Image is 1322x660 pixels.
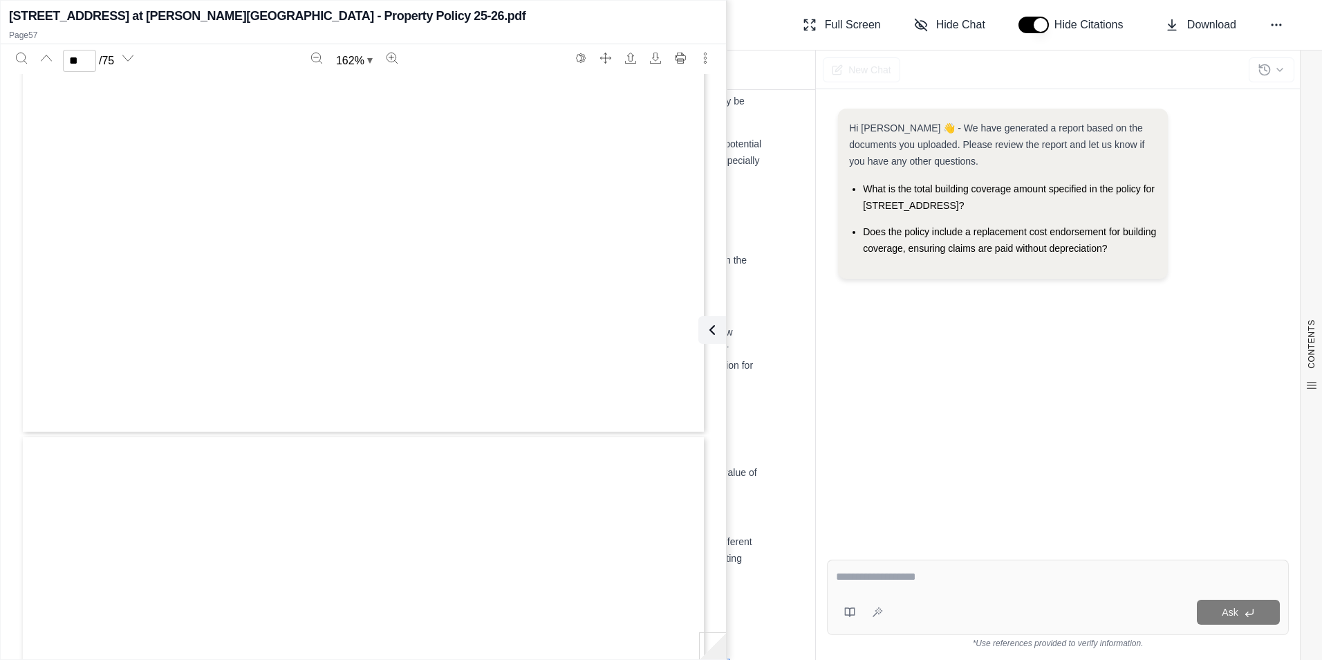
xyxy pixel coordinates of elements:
[863,226,1156,254] span: Does the policy include a replacement cost endorsement for building coverage, ensuring claims are...
[909,11,991,39] button: Hide Chat
[863,183,1155,211] span: What is the total building coverage amount specified in the policy for [STREET_ADDRESS]?
[113,467,757,495] span: . It is not possible to determine if this is adequate without knowing the insurer-determined repl...
[330,50,378,72] button: Zoom document
[336,53,364,69] span: 162 %
[1306,320,1317,369] span: CONTENTS
[381,47,403,69] button: Zoom in
[113,327,733,354] span: states that adjustment of physical loss will be based on the lesser of the cost to repair or repl...
[669,47,691,69] button: Print
[113,536,752,580] span: describes different methods for adjusting physical loss, but does not specifically address deprec...
[9,6,525,26] h2: [STREET_ADDRESS] at [PERSON_NAME][GEOGRAPHIC_DATA] - Property Policy 25-26.pdf
[35,47,57,69] button: Previous page
[797,11,886,39] button: Full Screen
[620,47,642,69] button: Open file
[694,47,716,69] button: More actions
[63,50,96,72] input: Enter a page number
[10,47,32,69] button: Search
[825,17,881,33] span: Full Screen
[1197,600,1280,625] button: Ask
[849,122,1144,167] span: Hi [PERSON_NAME] 👋 - We have generated a report based on the documents you uploaded. Please revie...
[1187,17,1236,33] span: Download
[306,47,328,69] button: Zoom out
[113,95,745,123] span: , which may be insufficient.
[1222,607,1238,618] span: Ask
[595,47,617,69] button: Full screen
[9,30,718,41] p: Page 57
[936,17,985,33] span: Hide Chat
[644,47,667,69] button: Download
[99,53,114,69] span: / 75
[1054,17,1132,33] span: Hide Citations
[1160,11,1242,39] button: Download
[117,47,139,69] button: Next page
[827,635,1289,649] div: *Use references provided to verify information.
[570,47,592,69] button: Switch to the dark theme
